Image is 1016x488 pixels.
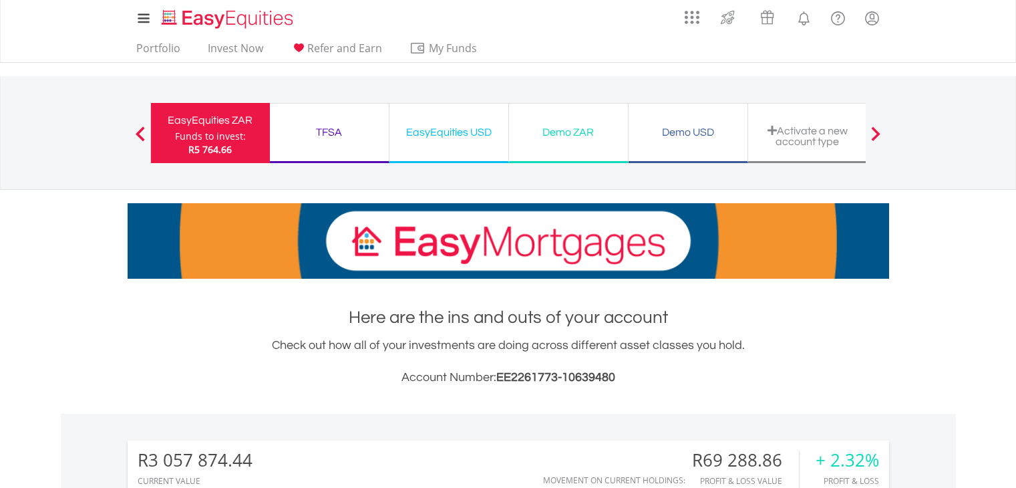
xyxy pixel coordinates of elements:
[188,143,232,156] span: R5 764.66
[138,477,252,485] div: CURRENT VALUE
[821,3,855,30] a: FAQ's and Support
[756,125,859,147] div: Activate a new account type
[156,3,299,30] a: Home page
[138,451,252,470] div: R3 057 874.44
[307,41,382,55] span: Refer and Earn
[128,368,889,387] h3: Account Number:
[676,3,708,25] a: AppsGrid
[159,111,262,130] div: EasyEquities ZAR
[128,306,889,330] h1: Here are the ins and outs of your account
[855,3,889,33] a: My Profile
[397,123,500,142] div: EasyEquities USD
[543,476,685,485] div: Movement on Current Holdings:
[202,41,269,62] a: Invest Now
[496,371,615,384] span: EE2261773-10639480
[278,123,381,142] div: TFSA
[692,451,799,470] div: R69 288.86
[685,10,699,25] img: grid-menu-icon.svg
[159,8,299,30] img: EasyEquities_Logo.png
[747,3,787,28] a: Vouchers
[756,7,778,28] img: vouchers-v2.svg
[717,7,739,28] img: thrive-v2.svg
[285,41,387,62] a: Refer and Earn
[131,41,186,62] a: Portfolio
[787,3,821,30] a: Notifications
[517,123,620,142] div: Demo ZAR
[409,39,497,57] span: My Funds
[637,123,739,142] div: Demo USD
[692,477,799,485] div: Profit & Loss Value
[128,336,889,387] div: Check out how all of your investments are doing across different asset classes you hold.
[128,203,889,279] img: EasyMortage Promotion Banner
[816,477,879,485] div: Profit & Loss
[175,130,246,143] div: Funds to invest:
[816,451,879,470] div: + 2.32%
